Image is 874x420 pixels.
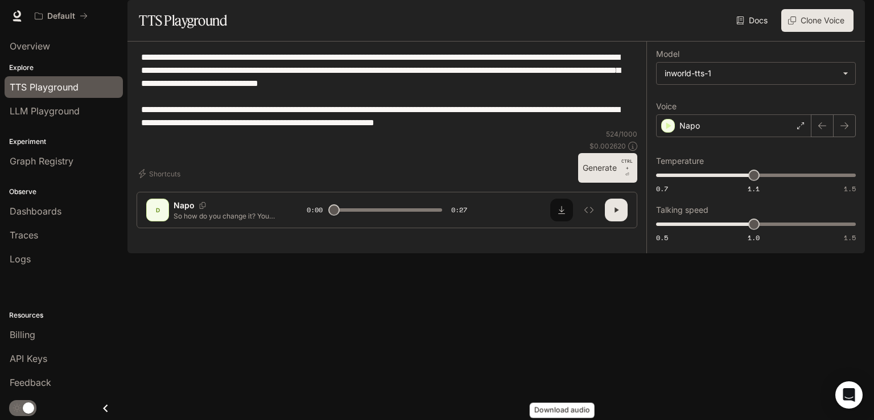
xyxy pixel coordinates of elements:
[656,157,704,165] p: Temperature
[578,199,600,221] button: Inspect
[657,63,855,84] div: inworld-tts-1
[656,184,668,193] span: 0.7
[174,211,279,221] p: So how do you change it? You start tonight. As you fall asleep, feed your subconscious with pictu...
[174,200,195,211] p: Napo
[656,233,668,242] span: 0.5
[734,9,772,32] a: Docs
[844,184,856,193] span: 1.5
[835,381,863,409] div: Open Intercom Messenger
[307,204,323,216] span: 0:00
[621,158,633,171] p: CTRL +
[621,158,633,178] p: ⏎
[606,129,637,139] p: 524 / 1000
[30,5,93,27] button: All workspaces
[748,184,760,193] span: 1.1
[656,102,677,110] p: Voice
[665,68,837,79] div: inworld-tts-1
[47,11,75,21] p: Default
[578,153,637,183] button: GenerateCTRL +⏎
[451,204,467,216] span: 0:27
[550,199,573,221] button: Download audio
[139,9,227,32] h1: TTS Playground
[530,403,595,418] div: Download audio
[149,201,167,219] div: D
[679,120,700,131] p: Napo
[137,164,185,183] button: Shortcuts
[656,206,708,214] p: Talking speed
[844,233,856,242] span: 1.5
[195,202,211,209] button: Copy Voice ID
[656,50,679,58] p: Model
[781,9,854,32] button: Clone Voice
[748,233,760,242] span: 1.0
